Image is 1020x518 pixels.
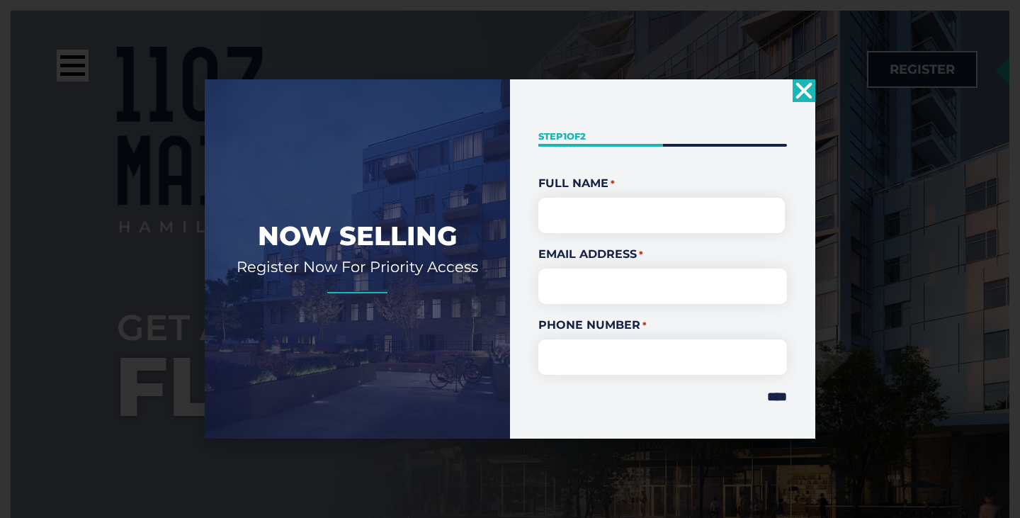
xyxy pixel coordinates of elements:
span: 2 [580,130,586,142]
span: 1 [563,130,567,142]
h2: Now Selling [226,219,489,253]
h2: Register Now For Priority Access [226,257,489,276]
label: Email Address [538,246,787,263]
a: Close [793,79,815,102]
legend: Full Name [538,175,787,192]
label: Phone Number [538,317,787,334]
p: Step of [538,130,787,143]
